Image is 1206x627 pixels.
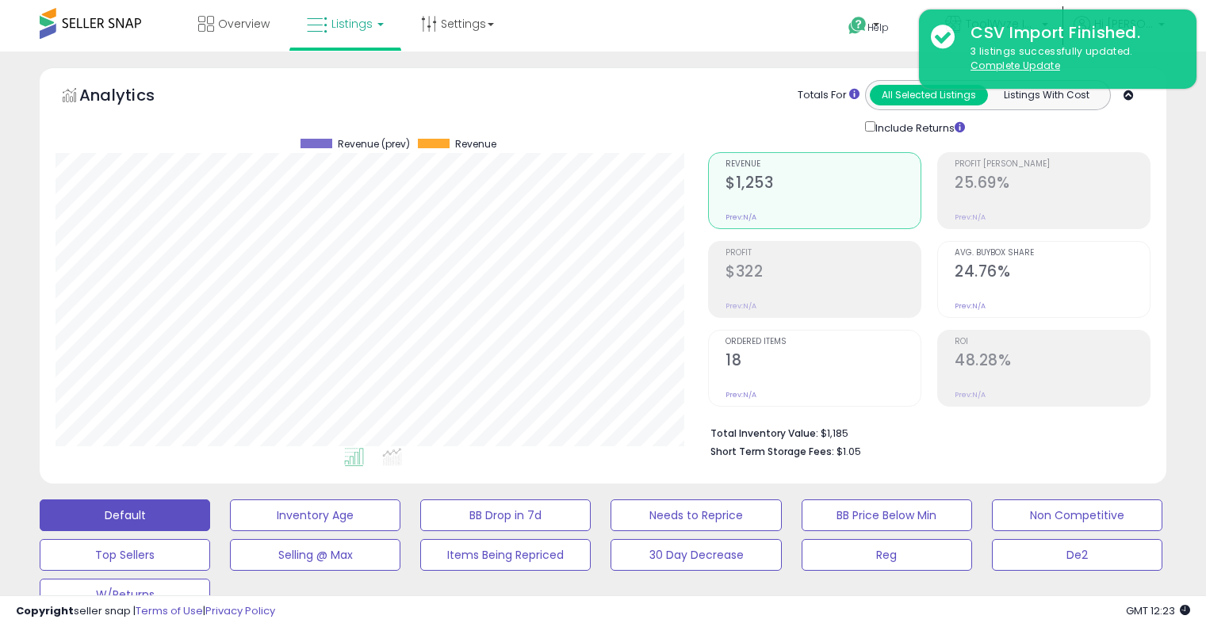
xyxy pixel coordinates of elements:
[726,301,756,311] small: Prev: N/A
[959,44,1185,74] div: 3 listings successfully updated.
[455,139,496,150] span: Revenue
[136,603,203,618] a: Terms of Use
[611,499,781,531] button: Needs to Reprice
[1126,603,1190,618] span: 2025-08-15 12:23 GMT
[710,426,818,440] b: Total Inventory Value:
[726,160,921,169] span: Revenue
[992,499,1162,531] button: Non Competitive
[955,338,1150,346] span: ROI
[836,4,920,52] a: Help
[230,499,400,531] button: Inventory Age
[955,174,1150,195] h2: 25.69%
[710,445,834,458] b: Short Term Storage Fees:
[726,351,921,373] h2: 18
[992,539,1162,571] button: De2
[726,174,921,195] h2: $1,253
[870,85,988,105] button: All Selected Listings
[848,16,867,36] i: Get Help
[726,212,756,222] small: Prev: N/A
[955,390,986,400] small: Prev: N/A
[420,539,591,571] button: Items Being Repriced
[955,160,1150,169] span: Profit [PERSON_NAME]
[955,351,1150,373] h2: 48.28%
[955,262,1150,284] h2: 24.76%
[955,249,1150,258] span: Avg. Buybox Share
[726,262,921,284] h2: $322
[331,16,373,32] span: Listings
[867,21,889,34] span: Help
[959,21,1185,44] div: CSV Import Finished.
[802,499,972,531] button: BB Price Below Min
[230,539,400,571] button: Selling @ Max
[40,579,210,610] button: W/Returns
[726,390,756,400] small: Prev: N/A
[420,499,591,531] button: BB Drop in 7d
[971,59,1060,72] u: Complete Update
[798,88,860,103] div: Totals For
[726,338,921,346] span: Ordered Items
[40,539,210,571] button: Top Sellers
[955,301,986,311] small: Prev: N/A
[40,499,210,531] button: Default
[710,422,1139,442] li: $1,185
[218,16,270,32] span: Overview
[853,118,984,136] div: Include Returns
[205,603,275,618] a: Privacy Policy
[837,444,861,459] span: $1.05
[338,139,410,150] span: Revenue (prev)
[16,603,74,618] strong: Copyright
[726,249,921,258] span: Profit
[79,84,186,110] h5: Analytics
[611,539,781,571] button: 30 Day Decrease
[802,539,972,571] button: Reg
[955,212,986,222] small: Prev: N/A
[987,85,1105,105] button: Listings With Cost
[16,604,275,619] div: seller snap | |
